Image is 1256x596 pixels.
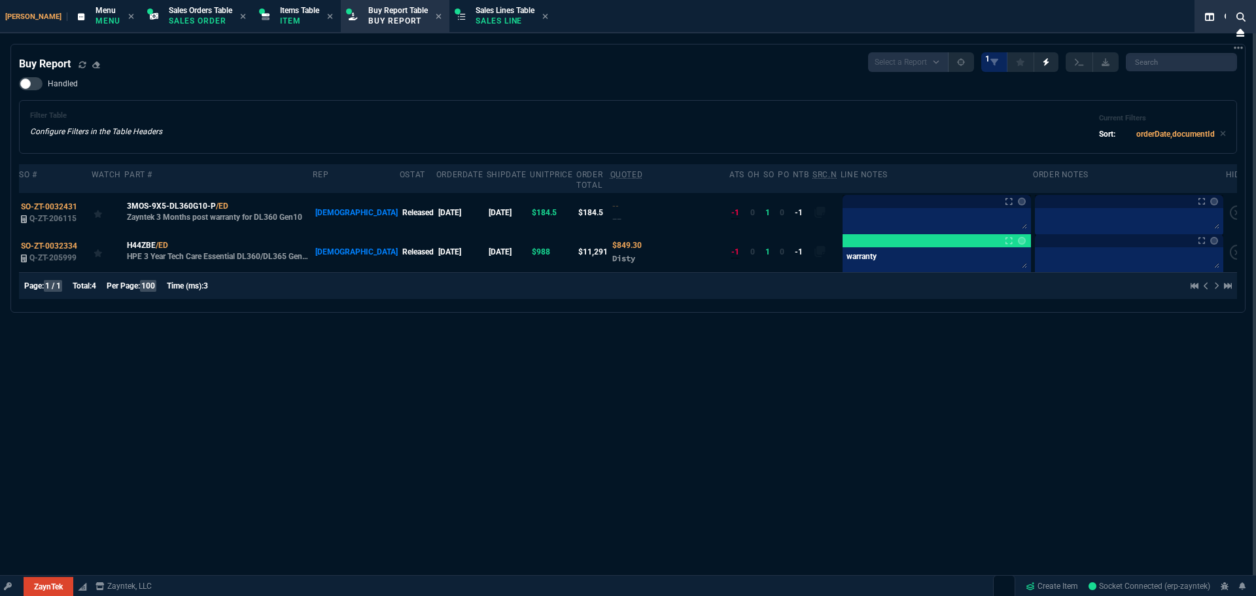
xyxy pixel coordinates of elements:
td: [DEMOGRAPHIC_DATA] [313,232,399,272]
div: ATS [729,169,744,180]
nx-icon: Close Tab [327,12,333,22]
td: [DATE] [436,232,487,272]
td: [DATE] [436,193,487,232]
span: Sales Lines Table [476,6,534,15]
td: [DATE] [487,232,530,272]
div: Line Notes [841,169,888,180]
span: Quoted Cost [612,202,619,211]
span: Items Table [280,6,319,15]
div: hide [1226,169,1245,180]
p: Item [280,16,319,26]
span: Socket Connected (erp-zayntek) [1089,582,1210,591]
div: Add to Watchlist [94,243,122,261]
td: -1 [793,232,812,272]
div: Part # [124,169,152,180]
p: Sales Line [476,16,534,26]
span: Q-ZT-206115 [29,214,77,223]
div: NTB [793,169,809,180]
td: $184.5 [530,193,576,232]
span: -- [612,214,621,224]
a: Create Item [1020,576,1083,596]
p: Configure Filters in the Table Headers [30,126,162,137]
span: SO-ZT-0032431 [21,202,77,211]
a: /ED [156,239,168,251]
td: Released [400,232,436,272]
nx-icon: Close Tab [542,12,548,22]
div: Order Notes [1033,169,1089,180]
nx-icon: Close Tab [436,12,442,22]
td: Released [400,193,436,232]
td: 1 [763,232,778,272]
span: 0 [780,247,784,256]
h4: Buy Report [19,56,71,72]
span: [PERSON_NAME] [5,12,67,21]
span: 3MOS-9X5-DL360G10-P [127,200,216,212]
div: PO [778,169,789,180]
span: Per Page: [107,281,140,290]
td: $988 [530,232,576,272]
div: -1 [731,207,739,219]
span: 0 [780,208,784,217]
a: KiF_IcbeCyplnjvGAAAO [1089,580,1210,592]
p: Sales Order [169,16,232,26]
span: Total: [73,281,92,290]
h6: Current Filters [1099,114,1226,123]
nx-icon: Split Panels [1200,9,1219,25]
div: Order Total [576,169,606,190]
span: 1 [985,54,990,64]
p: Menu [96,16,120,26]
td: Zayntek 3 Months post warranty for DL360 Gen10 [124,193,313,232]
span: 4 [92,281,96,290]
div: shipDate [487,169,527,180]
span: Disty [612,253,635,263]
code: orderDate,documentId [1136,130,1215,139]
nx-icon: Close Workbench [1231,25,1249,41]
td: 1 [763,193,778,232]
td: $184.5 [576,193,610,232]
p: Buy Report [368,16,428,26]
a: msbcCompanyName [92,580,156,592]
span: Page: [24,281,44,290]
span: 0 [750,208,755,217]
span: Time (ms): [167,281,203,290]
div: oStat [400,169,425,180]
td: HPE 3 Year Tech Care Essential DL360/DL365 Gen11 Smart Choice Service 24x7 [124,232,313,272]
div: unitPrice [530,169,572,180]
div: Add to Watchlist [94,203,122,222]
td: [DATE] [487,193,530,232]
td: $11,291 [576,232,610,272]
span: 0 [750,247,755,256]
span: 3 [203,281,208,290]
nx-icon: Search [1219,9,1239,25]
div: Watch [92,169,121,180]
nx-icon: Search [1231,9,1251,25]
abbr: Quote Sourcing Notes [812,170,837,179]
td: [DEMOGRAPHIC_DATA] [313,193,399,232]
span: SO-ZT-0032334 [21,241,77,251]
span: 100 [140,280,156,292]
input: Search [1126,53,1237,71]
div: Rep [313,169,328,180]
nx-icon: Close Tab [240,12,246,22]
td: -1 [793,193,812,232]
p: Sort: [1099,128,1115,140]
a: /ED [216,200,228,212]
div: OH [748,169,759,180]
nx-icon: Close Tab [128,12,134,22]
h6: Filter Table [30,111,162,120]
span: Menu [96,6,116,15]
nx-icon: Open New Tab [1234,42,1243,54]
span: 1 / 1 [44,280,62,292]
div: SO # [19,169,37,180]
abbr: Quoted Cost and Sourcing Notes [610,170,643,179]
span: Quoted Cost [612,241,642,250]
span: Q-ZT-205999 [29,253,77,262]
p: HPE 3 Year Tech Care Essential DL360/DL365 Gen11 Smart Choice Service 24x7 [127,251,311,262]
span: Handled [48,79,78,89]
p: Zayntek 3 Months post warranty for DL360 Gen10 [127,212,302,222]
span: H44ZBE [127,239,156,251]
div: -1 [731,246,739,258]
div: SO [763,169,774,180]
div: OrderDate [436,169,483,180]
span: Buy Report Table [368,6,428,15]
